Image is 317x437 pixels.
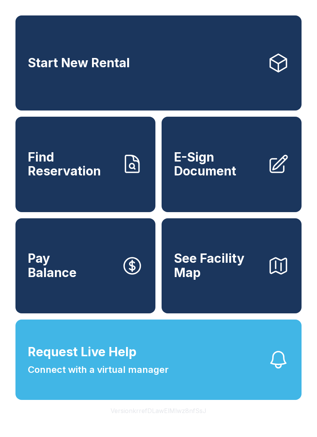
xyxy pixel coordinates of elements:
span: E-Sign Document [174,150,261,179]
button: PayBalance [15,218,155,313]
a: Start New Rental [15,15,302,111]
button: See Facility Map [162,218,302,313]
a: Find Reservation [15,117,155,212]
button: VersionkrrefDLawElMlwz8nfSsJ [104,400,213,422]
span: See Facility Map [174,252,261,280]
span: Pay Balance [28,252,77,280]
button: Request Live HelpConnect with a virtual manager [15,320,302,400]
span: Find Reservation [28,150,115,179]
span: Request Live Help [28,343,136,361]
a: E-Sign Document [162,117,302,212]
span: Connect with a virtual manager [28,363,169,377]
span: Start New Rental [28,56,130,70]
